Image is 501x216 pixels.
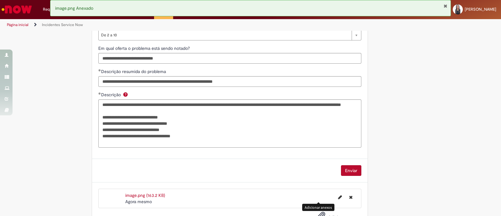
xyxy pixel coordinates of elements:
[7,22,28,27] a: Página inicial
[125,192,165,198] a: image.png (163.2 KB)
[1,3,33,16] img: ServiceNow
[98,53,361,64] input: Em qual oferta o problema está sendo notado?
[43,6,65,13] span: Requisições
[125,199,152,204] span: Agora mesmo
[98,92,101,95] span: Obrigatório Preenchido
[42,22,83,27] a: Incidentes Service Now
[101,69,167,74] span: Descrição resumida do problema
[345,192,356,202] button: Excluir image.png
[302,204,334,211] div: Adicionar anexos
[122,92,129,97] span: Ajuda para Descrição
[341,165,361,176] button: Enviar
[125,199,152,204] time: 30/09/2025 08:47:55
[101,92,122,97] span: Descrição
[334,192,346,202] button: Editar nome de arquivo image.png
[98,99,361,148] textarea: Descrição
[98,69,101,71] span: Obrigatório Preenchido
[443,3,447,8] button: Fechar Notificação
[55,5,93,11] span: image.png Anexado
[101,30,349,40] span: De 2 a 10
[98,76,361,87] input: Descrição resumida do problema
[5,19,329,31] ul: Trilhas de página
[465,7,496,12] span: [PERSON_NAME]
[98,45,191,51] span: Em qual oferta o problema está sendo notado?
